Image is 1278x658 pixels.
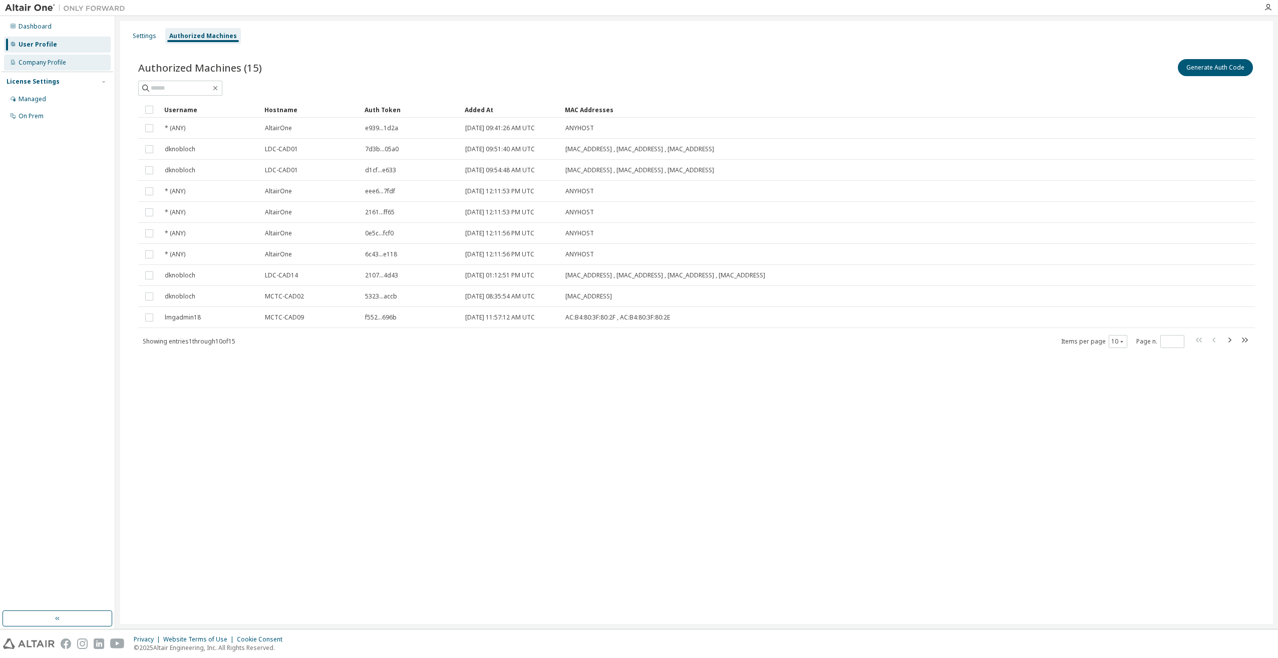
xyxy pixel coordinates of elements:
span: AltairOne [265,250,292,258]
span: [DATE] 09:54:48 AM UTC [465,166,535,174]
span: * (ANY) [165,187,185,195]
span: MCTC-CAD02 [265,292,304,300]
img: linkedin.svg [94,638,104,649]
span: * (ANY) [165,124,185,132]
span: Items per page [1061,335,1127,348]
span: Showing entries 1 through 10 of 15 [143,337,235,346]
span: ANYHOST [565,250,594,258]
span: dknobloch [165,166,195,174]
p: © 2025 Altair Engineering, Inc. All Rights Reserved. [134,643,288,652]
span: AC:B4:80:3F:80:2F , AC:B4:80:3F:80:2E [565,313,670,321]
div: Hostname [264,102,357,118]
span: AltairOne [265,124,292,132]
span: 5323...accb [365,292,397,300]
span: ANYHOST [565,187,594,195]
img: altair_logo.svg [3,638,55,649]
span: MCTC-CAD09 [265,313,304,321]
span: [MAC_ADDRESS] , [MAC_ADDRESS] , [MAC_ADDRESS] , [MAC_ADDRESS] [565,271,765,279]
span: AltairOne [265,208,292,216]
span: [DATE] 12:11:56 PM UTC [465,250,534,258]
span: 2107...4d43 [365,271,398,279]
span: [DATE] 09:51:40 AM UTC [465,145,535,153]
span: * (ANY) [165,250,185,258]
span: [MAC_ADDRESS] [565,292,612,300]
div: License Settings [7,78,60,86]
span: dknobloch [165,271,195,279]
span: AltairOne [265,187,292,195]
span: [DATE] 12:11:56 PM UTC [465,229,534,237]
div: MAC Addresses [565,102,1150,118]
span: AltairOne [265,229,292,237]
span: 0e5c...fcf0 [365,229,394,237]
span: [MAC_ADDRESS] , [MAC_ADDRESS] , [MAC_ADDRESS] [565,166,714,174]
div: Dashboard [19,23,52,31]
div: Auth Token [365,102,457,118]
span: Authorized Machines (15) [138,61,262,75]
button: Generate Auth Code [1178,59,1253,76]
div: On Prem [19,112,44,120]
span: eee6...7fdf [365,187,395,195]
span: f552...696b [365,313,397,321]
div: Cookie Consent [237,635,288,643]
div: Added At [465,102,557,118]
div: User Profile [19,41,57,49]
span: ANYHOST [565,229,594,237]
img: facebook.svg [61,638,71,649]
img: Altair One [5,3,130,13]
span: dknobloch [165,145,195,153]
div: Privacy [134,635,163,643]
div: Website Terms of Use [163,635,237,643]
span: [DATE] 12:11:53 PM UTC [465,208,534,216]
span: 7d3b...05a0 [365,145,399,153]
span: lmgadmin18 [165,313,201,321]
span: [DATE] 11:57:12 AM UTC [465,313,535,321]
div: Username [164,102,256,118]
span: [DATE] 01:12:51 PM UTC [465,271,534,279]
span: [DATE] 09:41:26 AM UTC [465,124,535,132]
div: Authorized Machines [169,32,237,40]
div: Managed [19,95,46,103]
span: 2161...ff65 [365,208,395,216]
span: LDC-CAD01 [265,166,298,174]
span: * (ANY) [165,208,185,216]
span: [DATE] 08:35:54 AM UTC [465,292,535,300]
img: youtube.svg [110,638,125,649]
div: Settings [133,32,156,40]
span: Page n. [1136,335,1184,348]
span: dknobloch [165,292,195,300]
span: e939...1d2a [365,124,398,132]
span: ANYHOST [565,208,594,216]
img: instagram.svg [77,638,88,649]
span: 6c43...e118 [365,250,397,258]
button: 10 [1111,338,1125,346]
span: * (ANY) [165,229,185,237]
span: [DATE] 12:11:53 PM UTC [465,187,534,195]
div: Company Profile [19,59,66,67]
span: [MAC_ADDRESS] , [MAC_ADDRESS] , [MAC_ADDRESS] [565,145,714,153]
span: LDC-CAD14 [265,271,298,279]
span: LDC-CAD01 [265,145,298,153]
span: d1cf...e633 [365,166,396,174]
span: ANYHOST [565,124,594,132]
